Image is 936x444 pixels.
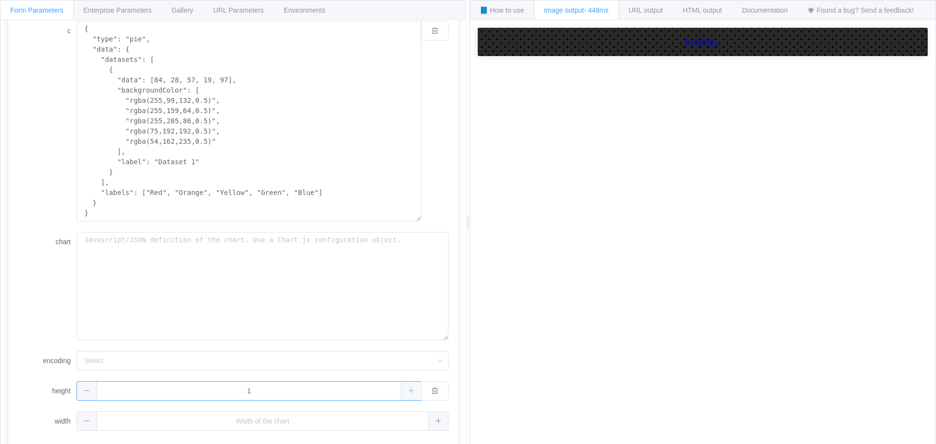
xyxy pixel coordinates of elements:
[10,6,63,14] span: Form Parameters
[808,6,914,14] span: 🕷 Found a bug? Send a feedback!
[683,6,722,14] span: HTML output
[18,351,77,370] label: encoding
[77,351,448,370] input: Select
[18,381,77,401] label: height
[213,6,264,14] span: URL Parameters
[83,6,152,14] span: Enterprise Parameters
[77,411,448,431] input: Width of the chart
[628,6,663,14] span: URL output
[544,6,608,14] span: Image output
[685,38,720,46] div: Loading
[480,6,524,14] span: 📘 How to use
[18,232,77,251] label: chart
[18,21,77,40] label: c
[18,411,77,431] label: width
[172,6,193,14] span: Gallery
[713,38,720,46] span: ...
[487,38,918,46] a: Loading...
[77,381,421,401] input: Height of the chart
[584,6,609,14] span: - 448ms
[284,6,326,14] span: Environments
[742,6,788,14] span: Documentation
